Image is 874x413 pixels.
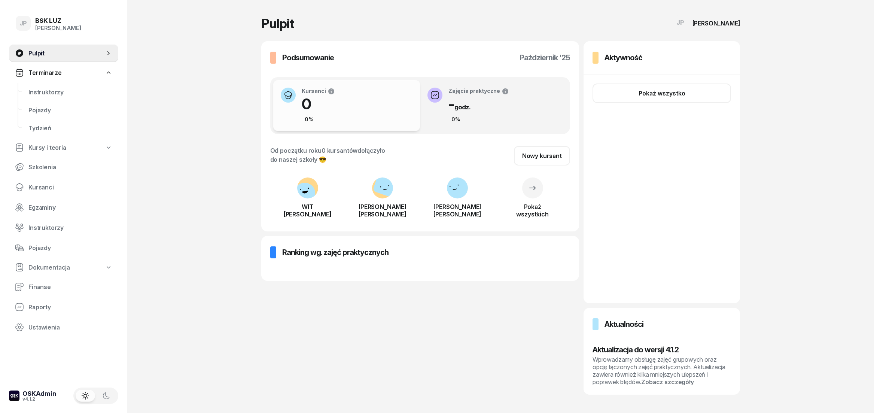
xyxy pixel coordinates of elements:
div: Od początku roku dołączyło do naszej szkoły 😎 [270,146,385,164]
div: [PERSON_NAME] [PERSON_NAME] [420,203,495,218]
button: Pokaż wszystko [593,83,731,103]
h3: Aktywność [605,52,642,64]
span: Terminarze [28,69,61,76]
span: Egzaminy [28,204,112,211]
div: Wprowadzamy obsługę zajęć grupowych oraz opcję łączonych zajęć praktycznych. Aktualizacja zawiera... [593,356,731,386]
div: BSK LUZ [35,18,81,24]
a: Kursy i teoria [9,139,118,156]
span: Finanse [28,283,112,291]
a: Ustawienia [9,318,118,336]
h1: Pulpit [261,17,294,30]
h1: 0 [302,95,335,113]
div: WIT [PERSON_NAME] [270,203,345,218]
div: OSKAdmin [22,391,57,397]
a: Kursanci [9,178,118,196]
a: Pojazdy [22,101,118,119]
span: Dokumentacja [28,264,70,271]
a: Nowy kursant [514,146,570,165]
div: [PERSON_NAME] [PERSON_NAME] [345,203,420,218]
a: Terminarze [9,64,118,81]
span: Kursy i teoria [28,144,66,151]
div: Zajęcia praktyczne [448,88,509,95]
a: WIT[PERSON_NAME] [270,192,345,218]
h3: Aktualności [605,318,643,330]
button: Zajęcia praktyczne-godz.0% [420,80,567,131]
button: Kursanci00% [273,80,420,131]
a: AktywnośćPokaż wszystko [584,41,740,303]
a: [PERSON_NAME][PERSON_NAME] [420,192,495,218]
span: Ustawienia [28,324,112,331]
span: 0 kursantów [322,147,357,154]
h3: Aktualizacja do wersji 4.1.2 [593,344,731,356]
div: [PERSON_NAME] [35,25,81,31]
div: Pokaż wszystkich [495,203,570,218]
div: Kursanci [302,88,335,95]
h3: Podsumowanie [282,52,334,64]
h3: Ranking wg. zajęć praktycznych [282,246,389,258]
span: JP [19,20,27,27]
a: Szkolenia [9,158,118,176]
span: Szkolenia [28,164,112,171]
a: Pokażwszystkich [495,186,570,218]
a: Egzaminy [9,198,118,216]
div: 0% [302,115,317,124]
span: JP [676,19,684,26]
span: Kursanci [28,184,112,191]
a: Finanse [9,278,118,296]
span: Instruktorzy [28,89,112,96]
span: Raporty [28,304,112,311]
h3: październik '25 [520,52,570,64]
div: 0% [448,115,463,124]
a: Raporty [9,298,118,316]
div: [PERSON_NAME] [692,20,740,26]
span: Pojazdy [28,107,112,114]
div: Nowy kursant [522,152,562,160]
a: Pulpit [9,44,118,62]
span: Pojazdy [28,245,112,252]
a: Instruktorzy [9,219,118,237]
span: Pulpit [28,50,105,57]
div: v4.1.2 [22,397,57,401]
a: [PERSON_NAME][PERSON_NAME] [345,192,420,218]
span: Tydzień [28,125,112,132]
h1: - [448,95,509,113]
a: AktualnościAktualizacja do wersji 4.1.2Wprowadzamy obsługę zajęć grupowych oraz opcję łączonych z... [584,308,740,395]
small: godz. [454,103,471,111]
a: Dokumentacja [9,259,118,276]
a: Pojazdy [9,239,118,257]
div: Pokaż wszystko [639,90,685,97]
img: logo-xs-dark@2x.png [9,391,19,401]
span: Instruktorzy [28,224,112,231]
a: Instruktorzy [22,83,118,101]
a: Tydzień [22,119,118,137]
